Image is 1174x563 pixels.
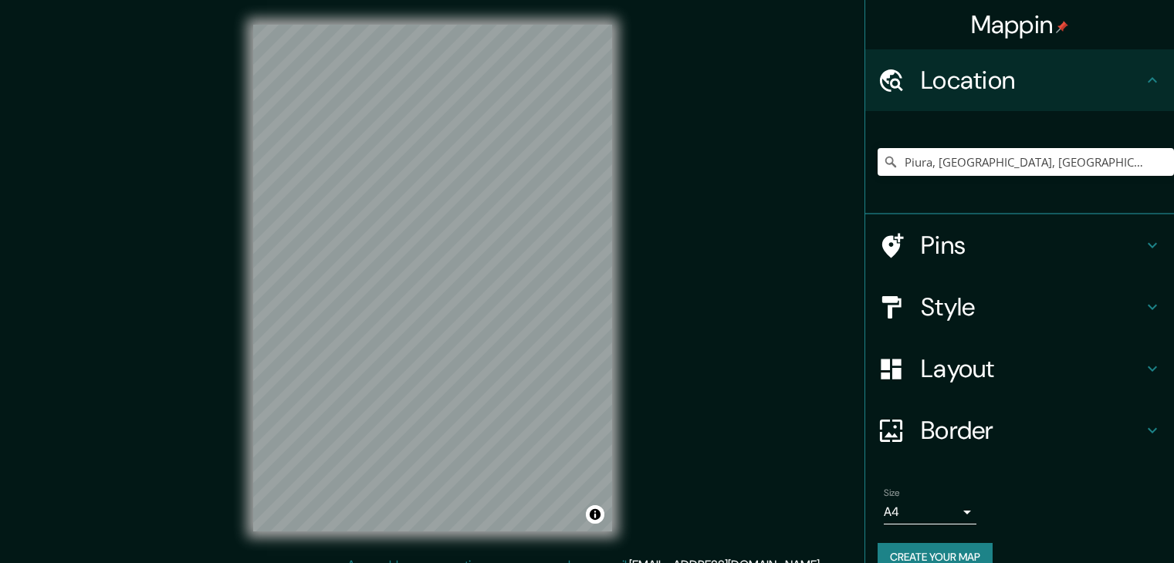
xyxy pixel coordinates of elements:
[253,25,612,531] canvas: Map
[865,214,1174,276] div: Pins
[865,276,1174,338] div: Style
[971,9,1069,40] h4: Mappin
[865,49,1174,111] div: Location
[884,500,976,524] div: A4
[921,230,1143,261] h4: Pins
[878,148,1174,176] input: Pick your city or area
[865,399,1174,461] div: Border
[1056,21,1068,33] img: pin-icon.png
[921,353,1143,384] h4: Layout
[921,292,1143,322] h4: Style
[865,338,1174,399] div: Layout
[921,415,1143,446] h4: Border
[586,505,604,524] button: Toggle attribution
[884,487,900,500] label: Size
[921,65,1143,96] h4: Location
